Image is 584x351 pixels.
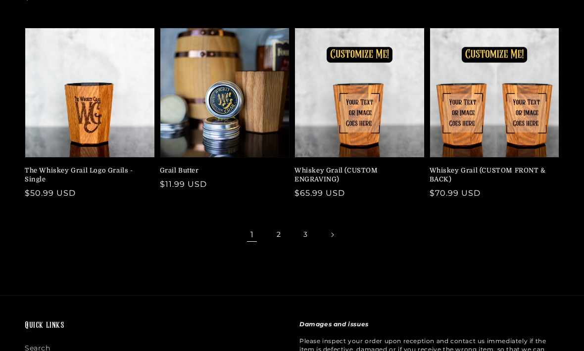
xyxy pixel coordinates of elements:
a: Page 3 [294,224,316,246]
a: The Whiskey Grail Logo Grails - Single [25,166,149,184]
h2: Quick links [25,320,285,332]
span: Page 1 [241,224,263,246]
a: Grail Butter [160,166,284,175]
a: Whiskey Grail (CUSTOM ENGRAVING) [294,166,419,184]
a: Next page [321,224,343,246]
nav: Pagination [25,224,559,246]
a: Page 2 [268,224,290,246]
a: Whiskey Grail (CUSTOM FRONT & BACK) [430,166,554,184]
strong: Damages and issues [299,320,369,328]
